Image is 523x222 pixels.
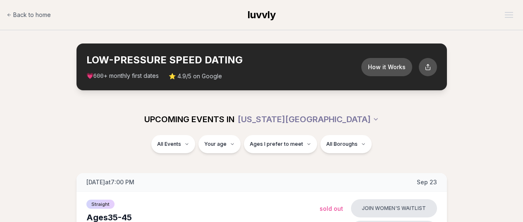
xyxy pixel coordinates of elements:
[361,58,412,76] button: How it Works
[326,141,358,147] span: All Boroughs
[502,9,516,21] button: Open menu
[7,7,51,23] a: Back to home
[86,72,159,80] span: 💗 + monthly first dates
[248,9,276,21] span: luvvly
[169,72,222,80] span: ⭐ 4.9/5 on Google
[198,135,241,153] button: Your age
[248,8,276,22] a: luvvly
[144,113,234,125] span: UPCOMING EVENTS IN
[93,73,104,80] span: 600
[351,199,437,217] button: Join women's waitlist
[320,205,343,212] span: Sold Out
[320,135,372,153] button: All Boroughs
[417,178,437,186] span: Sep 23
[86,178,134,186] span: [DATE] at 7:00 PM
[151,135,195,153] button: All Events
[157,141,181,147] span: All Events
[250,141,303,147] span: Ages I prefer to meet
[244,135,317,153] button: Ages I prefer to meet
[86,53,361,67] h2: LOW-PRESSURE SPEED DATING
[204,141,227,147] span: Your age
[13,11,51,19] span: Back to home
[86,200,115,209] span: Straight
[238,110,379,128] button: [US_STATE][GEOGRAPHIC_DATA]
